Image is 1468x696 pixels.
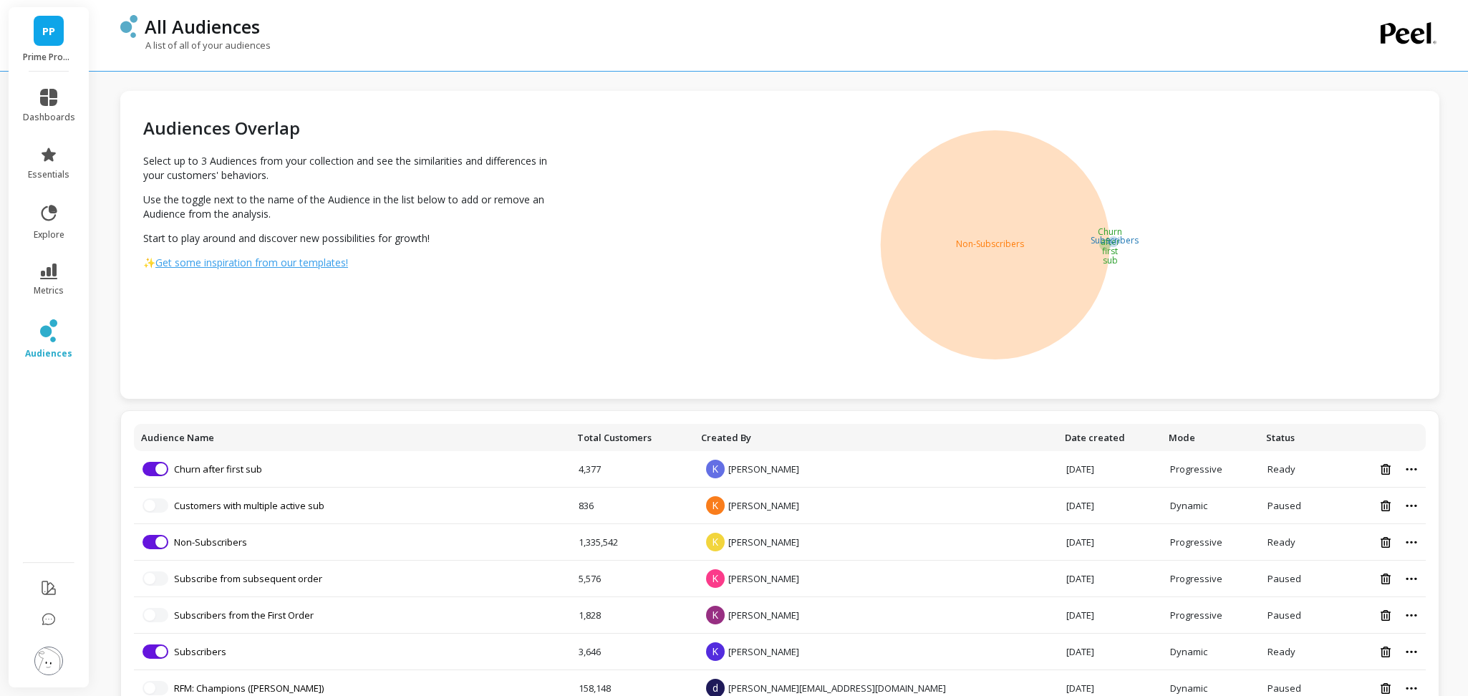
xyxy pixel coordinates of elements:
[1162,597,1258,634] td: Progressive
[1102,254,1117,266] tspan: sub
[34,229,64,241] span: explore
[570,524,694,561] td: 1,335,542
[42,23,55,39] span: PP
[1058,488,1162,524] td: [DATE]
[145,14,260,39] p: All Audiences
[1267,536,1321,548] div: Ready
[570,561,694,597] td: 5,576
[706,606,725,624] span: K
[34,647,63,675] img: profile picture
[728,682,946,695] span: [PERSON_NAME][EMAIL_ADDRESS][DOMAIN_NAME]
[1162,634,1258,670] td: Dynamic
[174,572,322,585] a: Subscribe from subsequent order
[570,597,694,634] td: 1,828
[174,682,324,695] a: RFM: Champions ([PERSON_NAME])
[728,645,799,658] span: [PERSON_NAME]
[1267,499,1321,512] div: This audience is paused because it hasn't been used in the last 30 days, opening it will resume it.
[143,154,549,183] p: Select up to 3 Audiences from your collection and see the similarities and differences in your cu...
[1259,424,1330,451] th: Toggle SortBy
[25,348,72,359] span: audiences
[1058,597,1162,634] td: [DATE]
[174,536,247,548] a: Non-Subscribers
[1162,488,1258,524] td: Dynamic
[706,642,725,661] span: K
[1058,524,1162,561] td: [DATE]
[143,256,155,269] span: ✨
[1267,572,1321,585] div: This audience is paused because it hasn't been used in the last 30 days, opening it will resume it.
[728,572,799,585] span: [PERSON_NAME]
[174,499,324,512] a: Customers with multiple active sub
[155,256,348,269] span: Get some inspiration from our templates!
[1162,561,1258,597] td: Progressive
[143,256,549,270] a: ✨Get some inspiration from our templates!
[143,117,549,140] h2: Audiences Overlap
[706,460,725,478] span: K
[570,488,694,524] td: 836
[143,231,549,246] p: Start to play around and discover new possibilities for growth!
[1267,609,1321,622] div: This audience is paused because it hasn't been used in the last 30 days, opening it will resume it.
[1267,682,1321,695] div: This audience is paused because it hasn't been used in the last 30 days, opening it will resume it.
[1102,245,1118,257] tspan: first
[34,285,64,296] span: metrics
[174,609,314,622] a: Subscribers from the First Order
[23,52,75,63] p: Prime Prometics™
[28,169,69,180] span: essentials
[1058,561,1162,597] td: [DATE]
[1267,645,1321,658] div: Ready
[134,424,570,451] th: Toggle SortBy
[23,112,75,123] span: dashboards
[728,499,799,512] span: [PERSON_NAME]
[570,451,694,488] td: 4,377
[174,463,262,475] a: Churn after first sub
[570,634,694,670] td: 3,646
[1058,451,1162,488] td: [DATE]
[706,496,725,515] span: K
[706,533,725,551] span: K
[728,463,799,475] span: [PERSON_NAME]
[706,569,725,588] span: K
[120,39,271,52] p: A list of all of your audiences
[120,15,137,38] img: header icon
[1098,226,1122,238] tspan: Churn
[1267,463,1321,475] div: Ready
[1162,451,1258,488] td: Progressive
[143,193,549,221] p: Use the toggle next to the name of the Audience in the list below to add or remove an Audience fr...
[1058,424,1162,451] th: Toggle SortBy
[1090,234,1138,246] tspan: Subscribers
[1162,424,1258,451] th: Toggle SortBy
[570,424,694,451] th: Toggle SortBy
[174,645,226,658] a: Subscribers
[728,536,799,548] span: [PERSON_NAME]
[694,424,1058,451] th: Toggle SortBy
[728,609,799,622] span: [PERSON_NAME]
[1058,634,1162,670] td: [DATE]
[1162,524,1258,561] td: Progressive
